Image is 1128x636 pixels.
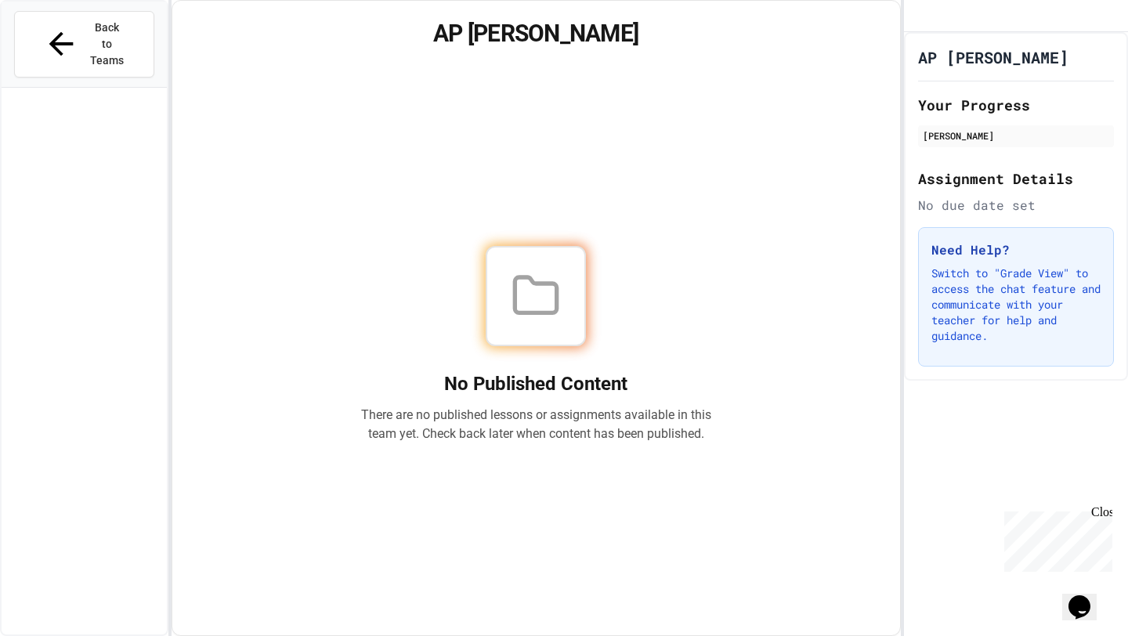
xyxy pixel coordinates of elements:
[918,94,1114,116] h2: Your Progress
[6,6,108,99] div: Chat with us now!Close
[918,168,1114,190] h2: Assignment Details
[89,20,125,69] span: Back to Teams
[191,20,881,48] h1: AP [PERSON_NAME]
[931,240,1101,259] h3: Need Help?
[360,406,711,443] p: There are no published lessons or assignments available in this team yet. Check back later when c...
[14,11,154,78] button: Back to Teams
[360,371,711,396] h2: No Published Content
[923,128,1109,143] div: [PERSON_NAME]
[998,505,1112,572] iframe: chat widget
[931,266,1101,344] p: Switch to "Grade View" to access the chat feature and communicate with your teacher for help and ...
[918,196,1114,215] div: No due date set
[1062,573,1112,620] iframe: chat widget
[918,46,1068,68] h1: AP [PERSON_NAME]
